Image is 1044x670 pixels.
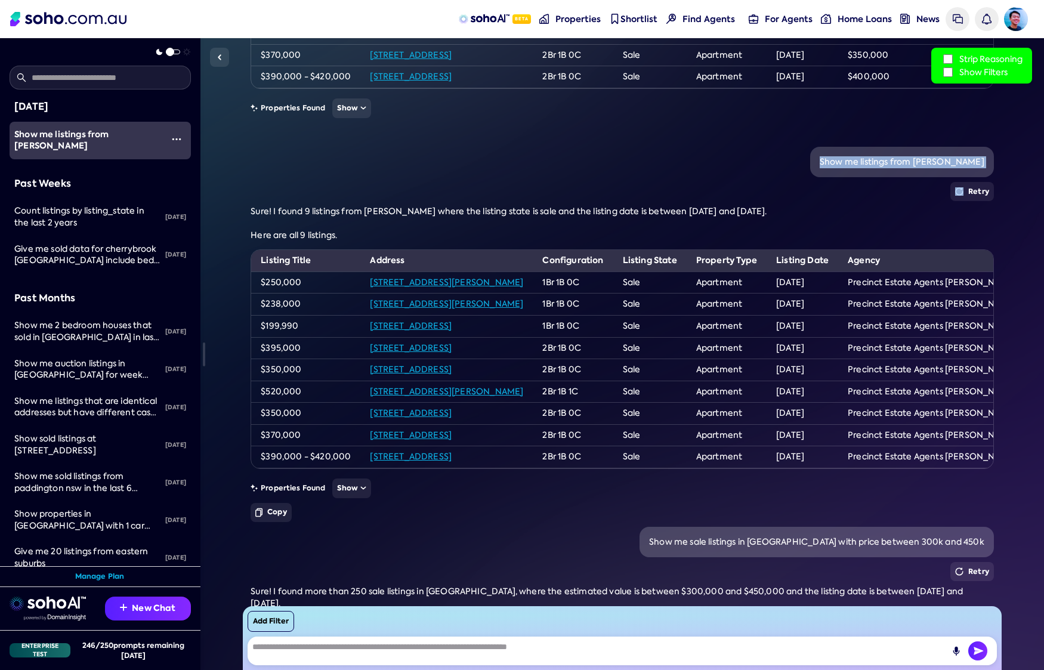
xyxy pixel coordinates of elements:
td: 2Br 1B 0C [533,424,613,446]
td: Precinct Estate Agents [PERSON_NAME] [838,271,1026,294]
div: Past Weeks [14,176,186,192]
a: [STREET_ADDRESS] [370,71,452,82]
td: Sale [613,403,687,425]
td: Apartment [687,315,767,337]
div: Show me listings that are identical addresses but have different cases or different capitalisatio... [14,396,160,419]
img: bell icon [981,14,992,24]
button: Retry [950,562,994,581]
img: sohoai logo [10,597,86,611]
td: [DATE] [767,66,838,88]
td: 2Br 1B 0C [533,359,613,381]
div: [DATE] [14,99,186,115]
input: Strip Reasoning [943,54,953,64]
span: Give me 20 listings from eastern suburbs [14,546,148,569]
span: Properties [555,13,601,25]
a: Show me auction listings in [GEOGRAPHIC_DATA] for week ending [DATE] [10,351,160,388]
span: Sure! I found more than 250 sale listings in [GEOGRAPHIC_DATA], where the estimated value is betw... [251,586,963,632]
td: Sale [613,44,687,66]
a: [STREET_ADDRESS] [370,50,452,60]
td: Apartment [687,446,767,468]
div: Count listings by listing_state in the last 2 years [14,205,160,229]
span: For Agents [765,13,813,25]
td: [DATE] [767,271,838,294]
th: Listing Title [251,250,360,271]
td: $390,000 - $420,000 [251,66,360,88]
div: [DATE] [160,204,191,230]
div: Show me sold listings from paddington nsw in the last 6 months [14,471,160,494]
div: Properties Found [251,478,994,498]
td: $350,000 [838,44,940,66]
button: Record Audio [947,641,966,660]
span: Show properties in [GEOGRAPHIC_DATA] with 1 car spot up to $1.5M for sale [14,508,150,542]
label: Show Filters [941,66,1023,79]
a: Avatar of Martin Verdejo [1004,7,1028,31]
td: $199,990 [251,315,360,337]
span: Give me sold data for cherrybrook [GEOGRAPHIC_DATA] include bed bath car sold price sold dates [14,243,160,277]
td: $350,000 [251,359,360,381]
button: Copy [251,503,292,522]
a: Give me 20 listings from eastern suburbs [10,539,160,576]
div: Show sold listings at 10 Prospect Street [14,433,160,456]
td: [DATE] [767,424,838,446]
td: $390,000 - $420,000 [251,446,360,468]
td: $520,000 [251,381,360,403]
span: Find Agents [682,13,735,25]
td: 2Br 1B 1C [533,381,613,403]
td: Precinct Estate Agents [PERSON_NAME] [838,403,1026,425]
img: shortlist-nav icon [610,14,620,24]
td: Apartment [687,271,767,294]
td: $370,000 [251,424,360,446]
span: Show me sold listings from paddington nsw in the last 6 months [14,471,138,505]
td: Sale [613,381,687,403]
img: for-agents-nav icon [749,14,759,24]
td: 1Br 1B 0C [533,294,613,316]
td: Apartment [687,359,767,381]
td: Precinct Estate Agents [PERSON_NAME] [838,294,1026,316]
span: Beta [512,14,531,24]
td: Precinct Estate Agents [PERSON_NAME] [838,424,1026,446]
td: Sale [613,294,687,316]
td: Precinct Estate Agents [PERSON_NAME] [838,337,1026,359]
td: $400,000 [838,66,940,88]
td: Precinct Estate Agents [PERSON_NAME] [838,381,1026,403]
div: Show me auction listings in randwick for week ending 2025-06-28 [14,358,160,381]
img: for-agents-nav icon [821,14,831,24]
td: Precinct Estate Agents [PERSON_NAME] [838,315,1026,337]
a: Give me sold data for cherrybrook [GEOGRAPHIC_DATA] include bed bath car sold price sold dates [10,236,160,274]
td: [DATE] [767,381,838,403]
span: Home Loans [838,13,892,25]
span: Show me listings that are identical addresses but have different cases or different capitalisatio... [14,396,160,441]
th: Listing Date [767,250,838,271]
a: [STREET_ADDRESS][PERSON_NAME] [370,298,523,309]
label: Strip Reasoning [941,53,1023,66]
span: Show me auction listings in [GEOGRAPHIC_DATA] for week ending [DATE] [14,358,149,392]
td: $238,000 [251,294,360,316]
td: $250,000 [251,271,360,294]
td: Sale [613,66,687,88]
th: Property Type [687,250,767,271]
div: Show me sale listings in [GEOGRAPHIC_DATA] with price between 300k and 450k [649,536,984,548]
div: [DATE] [160,470,191,496]
td: 2Br 1B 0C [533,337,613,359]
a: [STREET_ADDRESS] [370,451,452,462]
img: Send icon [968,641,987,660]
td: [DATE] [767,359,838,381]
span: News [916,13,940,25]
div: Properties Found [251,98,994,118]
td: Sale [613,359,687,381]
img: Data provided by Domain Insight [24,615,86,620]
button: Retry [950,182,994,201]
td: Precinct Estate Agents [PERSON_NAME] [838,359,1026,381]
img: More icon [172,134,181,144]
td: Apartment [687,44,767,66]
td: $350,000 [251,403,360,425]
td: Apartment [687,294,767,316]
td: Precinct Estate Agents [PERSON_NAME] [838,446,1026,468]
div: [DATE] [160,319,191,345]
img: Retry icon [955,567,963,576]
img: Find agents icon [666,14,677,24]
td: [DATE] [767,294,838,316]
td: 2Br 1B 0C [533,446,613,468]
img: messages icon [953,14,963,24]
